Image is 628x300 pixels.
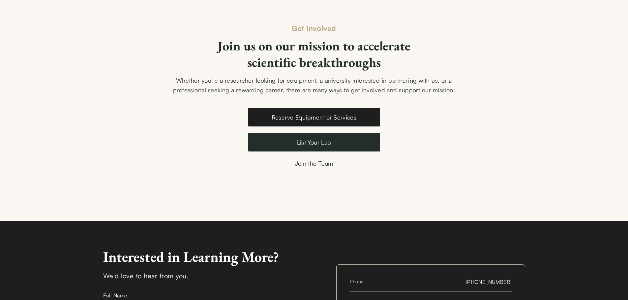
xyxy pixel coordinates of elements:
label: Full Name [103,292,127,299]
div: We'd love to hear from you. [103,271,292,281]
div: Interested in Learning More? [103,248,292,266]
div: Whether you're a researcher looking for equipment, a university interested in partnering with us,... [170,76,458,95]
span: Phone [350,278,364,286]
h2: Join us on our mission to accelerate scientific breakthroughs [195,38,433,71]
a: Join the Team [248,154,380,173]
a: Reserve Equipment or Services [248,108,380,126]
span: [PHONE_NUMBER] [466,278,512,286]
a: List Your Lab [248,133,380,151]
div: Get Involved [61,23,567,34]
